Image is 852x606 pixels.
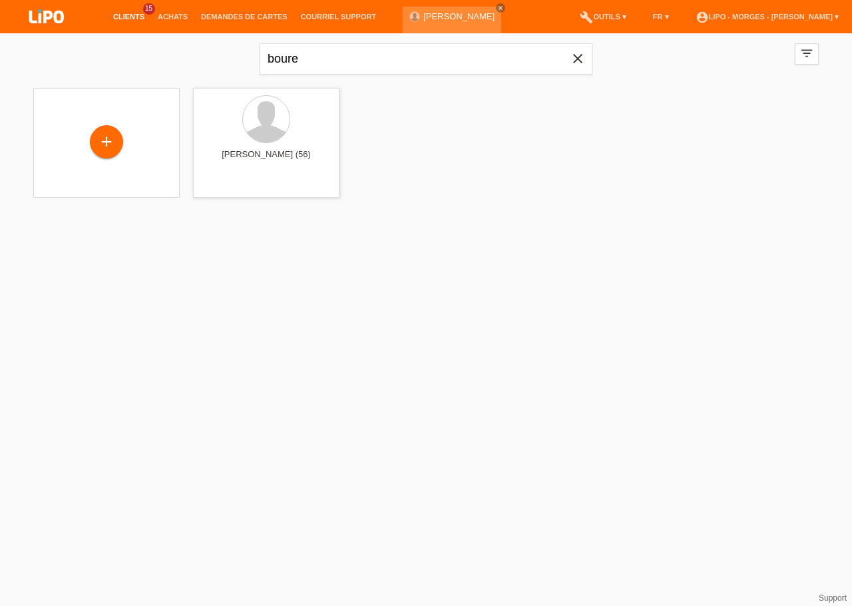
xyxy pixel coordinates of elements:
span: 15 [143,3,155,15]
a: Support [819,593,847,603]
a: Demandes de cartes [194,13,294,21]
div: Enregistrer le client [91,131,122,153]
a: Clients [106,13,151,21]
a: LIPO pay [13,27,80,37]
a: close [496,3,505,13]
div: [PERSON_NAME] (56) [204,149,329,170]
input: Recherche... [260,43,592,75]
i: close [497,5,504,11]
i: filter_list [799,46,814,61]
a: Courriel Support [294,13,383,21]
a: [PERSON_NAME] [423,11,495,21]
a: FR ▾ [646,13,676,21]
i: close [570,51,586,67]
a: Achats [151,13,194,21]
a: account_circleLIPO - Morges - [PERSON_NAME] ▾ [689,13,845,21]
i: build [580,11,593,24]
a: buildOutils ▾ [573,13,632,21]
i: account_circle [696,11,709,24]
